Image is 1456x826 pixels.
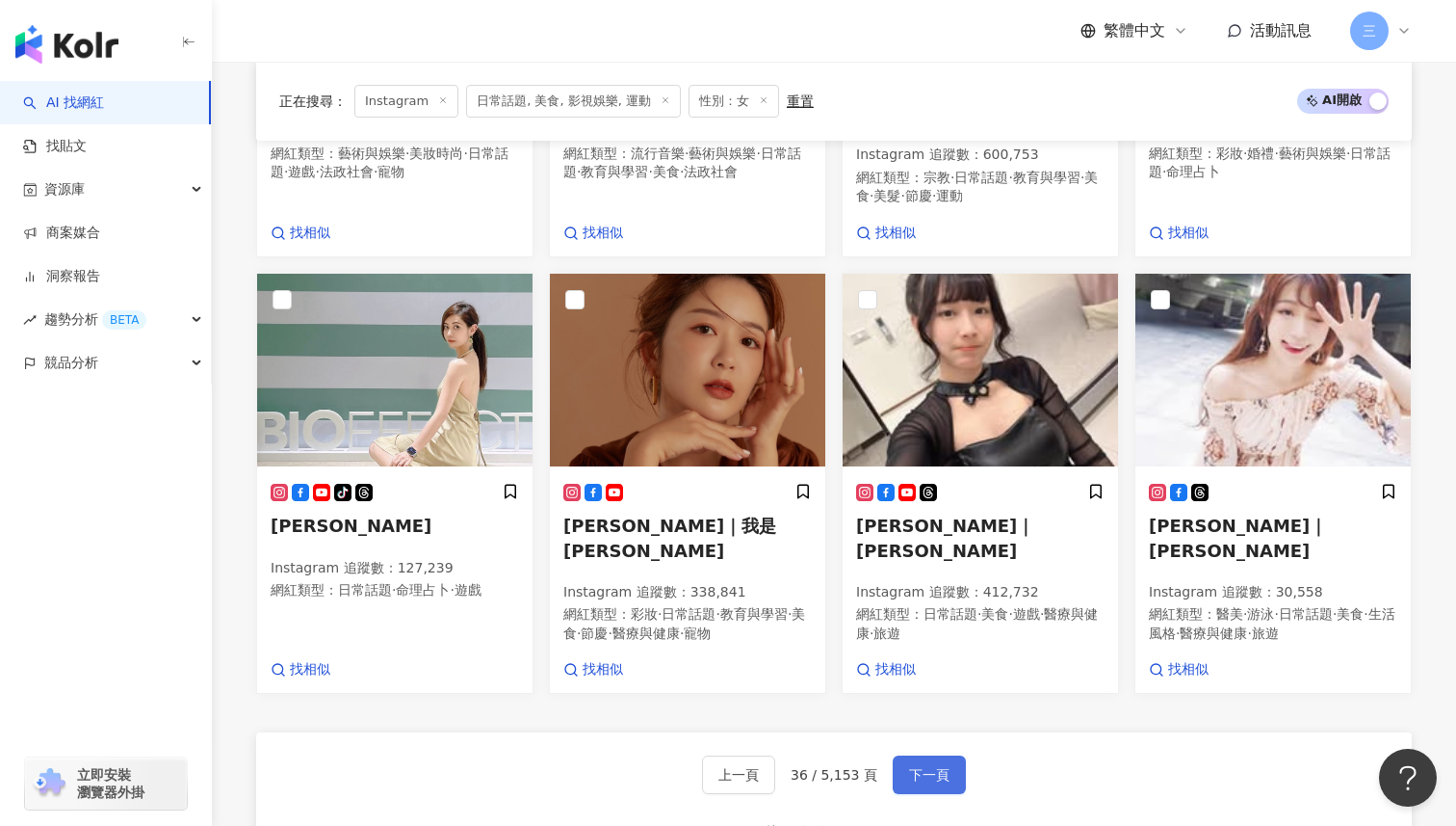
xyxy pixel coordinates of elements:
span: 性別：女 [689,85,779,118]
p: 網紅類型 ： [856,169,1105,206]
a: 找相似 [271,224,330,243]
p: 網紅類型 ： [271,145,519,182]
p: Instagram 追蹤數 ： 412,732 [856,583,1105,602]
p: 網紅類型 ： [563,145,812,182]
span: 立即安裝 瀏覽器外掛 [77,766,144,801]
span: 法政社會 [684,164,738,179]
span: 遊戲 [455,582,481,598]
span: 找相似 [1168,224,1209,243]
span: 教育與學習 [720,606,788,622]
span: 宗教 [923,170,950,185]
span: · [658,606,662,622]
span: 彩妝 [1216,146,1243,161]
span: 日常話題 [923,606,977,622]
span: · [463,146,467,161]
img: logo [15,25,118,64]
span: 游泳 [1247,606,1274,622]
a: searchAI 找網紅 [23,93,104,113]
span: 美食 [653,164,680,179]
p: 網紅類型 ： [856,605,1105,643]
a: 找相似 [563,224,623,243]
span: 節慶 [581,626,608,641]
span: · [577,626,581,641]
span: 資源庫 [44,168,85,211]
a: 找相似 [856,660,916,679]
a: 商案媒合 [23,224,100,243]
span: 命理占卜 [1166,164,1220,179]
span: [PERSON_NAME]｜我是[PERSON_NAME] [563,516,776,560]
span: · [648,164,652,179]
img: KOL Avatar [1135,274,1411,466]
span: 醫療與健康 [612,626,680,641]
span: · [1346,146,1350,161]
span: 生活風格 [1149,606,1395,641]
span: · [1176,626,1180,641]
span: 美食 [1337,606,1364,622]
span: [PERSON_NAME]｜[PERSON_NAME] [856,516,1034,560]
span: · [870,626,873,641]
span: · [1364,606,1367,622]
span: 教育與學習 [1013,170,1080,185]
img: chrome extension [31,768,68,799]
p: 網紅類型 ： [271,581,519,600]
p: Instagram 追蹤數 ： 338,841 [563,583,812,602]
div: BETA [102,310,146,330]
span: · [715,606,719,622]
span: 找相似 [875,660,916,679]
span: · [900,188,904,203]
span: 日常話題 [954,170,1008,185]
span: · [680,164,684,179]
span: · [284,164,288,179]
a: 找相似 [271,660,330,679]
span: 美食 [563,606,805,641]
a: chrome extension立即安裝 瀏覽器外掛 [25,758,187,810]
span: 美妝時尚 [409,146,463,161]
span: 日常話題 [662,606,715,622]
span: 流行音樂 [631,146,685,161]
span: 命理占卜 [396,582,450,598]
a: KOL Avatar[PERSON_NAME]｜我是[PERSON_NAME]Instagram 追蹤數：338,841網紅類型：彩妝·日常話題·教育與學習·美食·節慶·醫療與健康·寵物找相似 [549,273,826,695]
p: 網紅類型 ： [1149,145,1397,182]
span: · [950,170,954,185]
a: 找相似 [1149,660,1209,679]
span: [PERSON_NAME] [271,516,431,536]
span: 節慶 [905,188,932,203]
span: · [374,164,377,179]
span: 寵物 [377,164,404,179]
span: 藝術與娛樂 [689,146,756,161]
button: 下一頁 [893,756,966,794]
span: 日常話題 [1279,606,1333,622]
span: · [1040,606,1044,622]
span: · [1247,626,1251,641]
span: 下一頁 [909,767,949,783]
span: 藝術與娛樂 [1279,146,1346,161]
span: · [1008,606,1012,622]
span: · [788,606,792,622]
span: 旅遊 [1252,626,1279,641]
span: 婚禮 [1247,146,1274,161]
img: KOL Avatar [843,274,1118,466]
span: 美髮 [873,188,900,203]
span: 彩妝 [631,606,658,622]
a: 洞察報告 [23,267,100,286]
span: 法政社會 [320,164,374,179]
p: 網紅類型 ： [1149,605,1397,643]
span: 醫美 [1216,606,1243,622]
span: 日常話題, 美食, 影視娛樂, 運動 [466,85,681,118]
a: KOL Avatar[PERSON_NAME]｜[PERSON_NAME]Instagram 追蹤數：412,732網紅類型：日常話題·美食·遊戲·醫療與健康·旅遊找相似 [842,273,1119,695]
span: 正在搜尋 ： [279,93,347,109]
span: · [1274,606,1278,622]
span: · [450,582,454,598]
span: 遊戲 [1013,606,1040,622]
span: · [315,164,319,179]
span: 教育與學習 [581,164,648,179]
span: · [577,164,581,179]
p: 網紅類型 ： [563,605,812,643]
span: · [1008,170,1012,185]
a: 找相似 [1149,224,1209,243]
img: KOL Avatar [550,274,825,466]
img: KOL Avatar [257,274,533,466]
span: [PERSON_NAME]｜[PERSON_NAME] [1149,516,1327,560]
span: 醫療與健康 [856,606,1098,641]
span: 三 [1363,20,1376,41]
